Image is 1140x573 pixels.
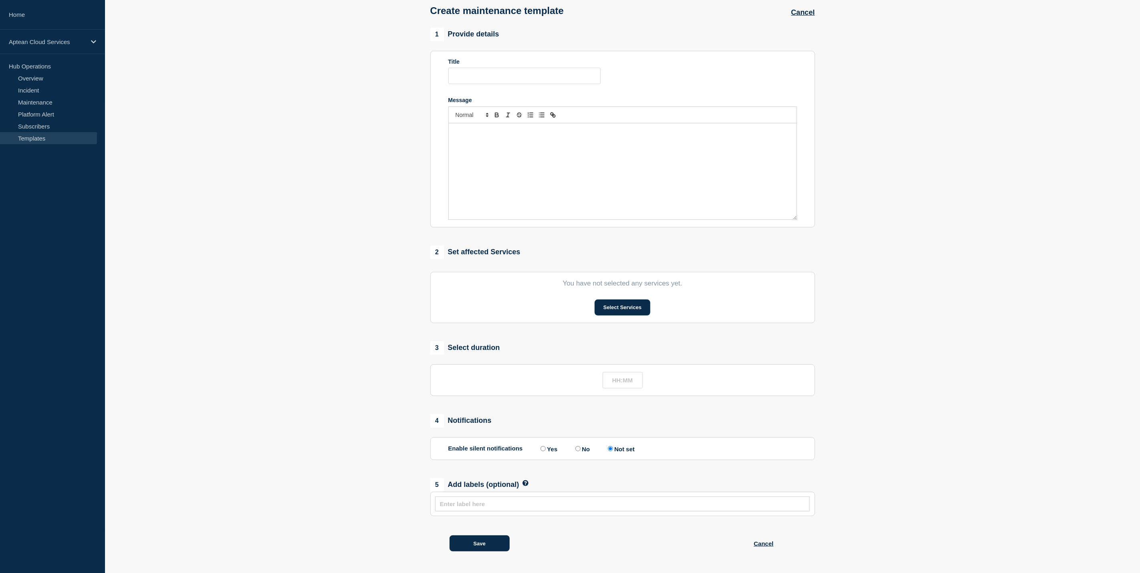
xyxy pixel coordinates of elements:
span: 2 [430,245,444,259]
div: Add labels (optional) [430,478,519,492]
label: Not set [606,445,635,452]
p: Aptean Cloud Services [9,38,86,45]
label: No [573,445,590,452]
div: Title [448,58,601,65]
button: Save [450,535,510,551]
label: Yes [539,445,557,452]
button: Toggle ordered list [525,110,536,120]
input: Title [448,68,601,84]
div: Provide details [430,28,499,41]
div: Notifications [430,414,492,428]
input: Enable silent notifications: Yes [541,446,546,451]
span: Font size [452,110,491,120]
span: 1 [430,28,444,41]
input: Enable silent notifications: No [575,446,581,451]
p: Enable silent notifications [448,445,523,452]
div: Set affected Services [430,245,521,259]
button: Toggle link [547,110,559,120]
button: Select Services [595,300,650,316]
input: Enable silent notifications: Not set [608,446,613,451]
button: Toggle bold text [491,110,502,120]
button: Toggle bulleted list [536,110,547,120]
span: 3 [430,341,444,355]
input: Enter label here [440,501,805,507]
input: HH:MM [603,372,643,388]
button: Cancel [791,8,815,17]
h1: Create maintenance template [430,5,564,16]
div: Message [449,123,797,219]
span: 5 [430,478,444,492]
button: Toggle italic text [502,110,514,120]
span: 4 [430,414,444,428]
button: Toggle strikethrough text [514,110,525,120]
button: Cancel [754,535,773,551]
div: Message [448,97,797,103]
p: You have not selected any services yet. [448,279,797,288]
div: Select duration [430,341,500,355]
